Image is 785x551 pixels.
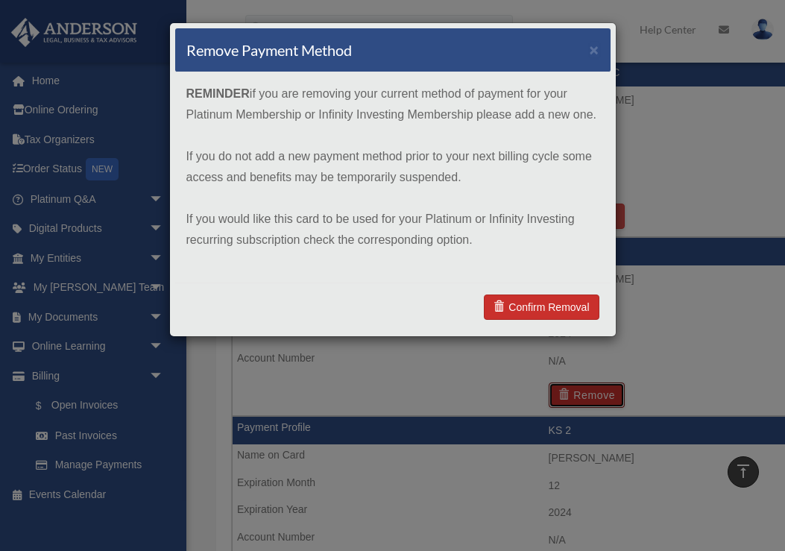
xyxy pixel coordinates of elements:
[186,209,599,251] p: If you would like this card to be used for your Platinum or Infinity Investing recurring subscrip...
[484,295,599,320] a: Confirm Removal
[186,40,352,60] h4: Remove Payment Method
[175,72,611,283] div: if you are removing your current method of payment for your Platinum Membership or Infinity Inves...
[186,87,250,100] strong: REMINDER
[186,146,599,188] p: If you do not add a new payment method prior to your next billing cycle some access and benefits ...
[590,42,599,57] button: ×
